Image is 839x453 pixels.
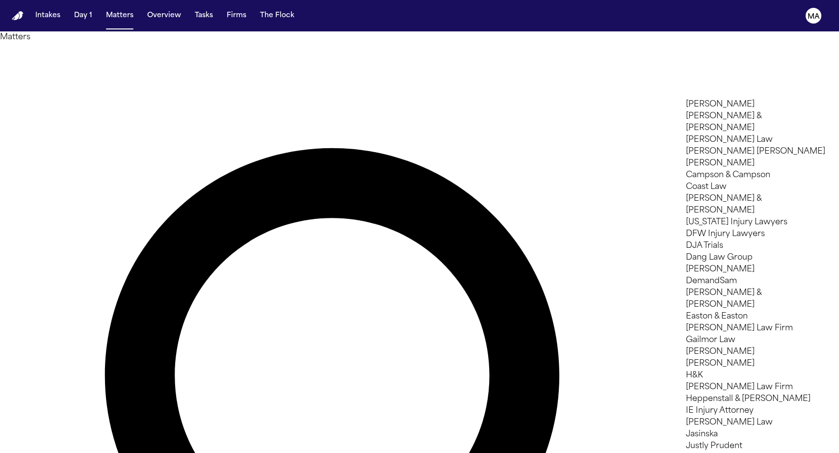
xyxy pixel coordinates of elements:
[12,11,24,21] img: Finch Logo
[102,7,137,25] button: Matters
[223,7,250,25] button: Firms
[191,7,217,25] button: Tasks
[686,275,825,287] li: DemandSam
[686,405,825,417] li: IE Injury Attorney
[686,311,825,322] li: Easton & Easton
[686,264,825,275] li: [PERSON_NAME]
[12,11,24,21] a: Home
[686,99,825,110] li: [PERSON_NAME]
[143,7,185,25] button: Overview
[686,169,825,181] li: Campson & Campson
[686,193,825,216] li: [PERSON_NAME] & [PERSON_NAME]
[686,252,825,264] li: Dang Law Group
[686,428,825,440] li: Jasinska
[686,417,825,428] li: [PERSON_NAME] Law
[70,7,96,25] button: Day 1
[686,287,825,311] li: [PERSON_NAME] & [PERSON_NAME]
[686,346,825,358] li: [PERSON_NAME]
[256,7,298,25] button: The Flock
[686,393,825,405] li: Heppenstall & [PERSON_NAME]
[686,334,825,346] li: Gailmor Law
[686,370,825,381] li: H&K
[686,440,825,452] li: Justly Prudent
[686,216,825,228] li: [US_STATE] Injury Lawyers
[686,228,825,240] li: DFW Injury Lawyers
[686,240,825,252] li: DJA Trials
[686,158,825,169] li: [PERSON_NAME]
[31,7,64,25] button: Intakes
[686,146,825,158] li: [PERSON_NAME] [PERSON_NAME]
[686,134,825,146] li: [PERSON_NAME] Law
[686,110,825,134] li: [PERSON_NAME] & [PERSON_NAME]
[686,358,825,370] li: [PERSON_NAME]
[686,322,825,334] li: [PERSON_NAME] Law Firm
[686,381,825,393] li: [PERSON_NAME] Law Firm
[686,181,825,193] li: Coast Law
